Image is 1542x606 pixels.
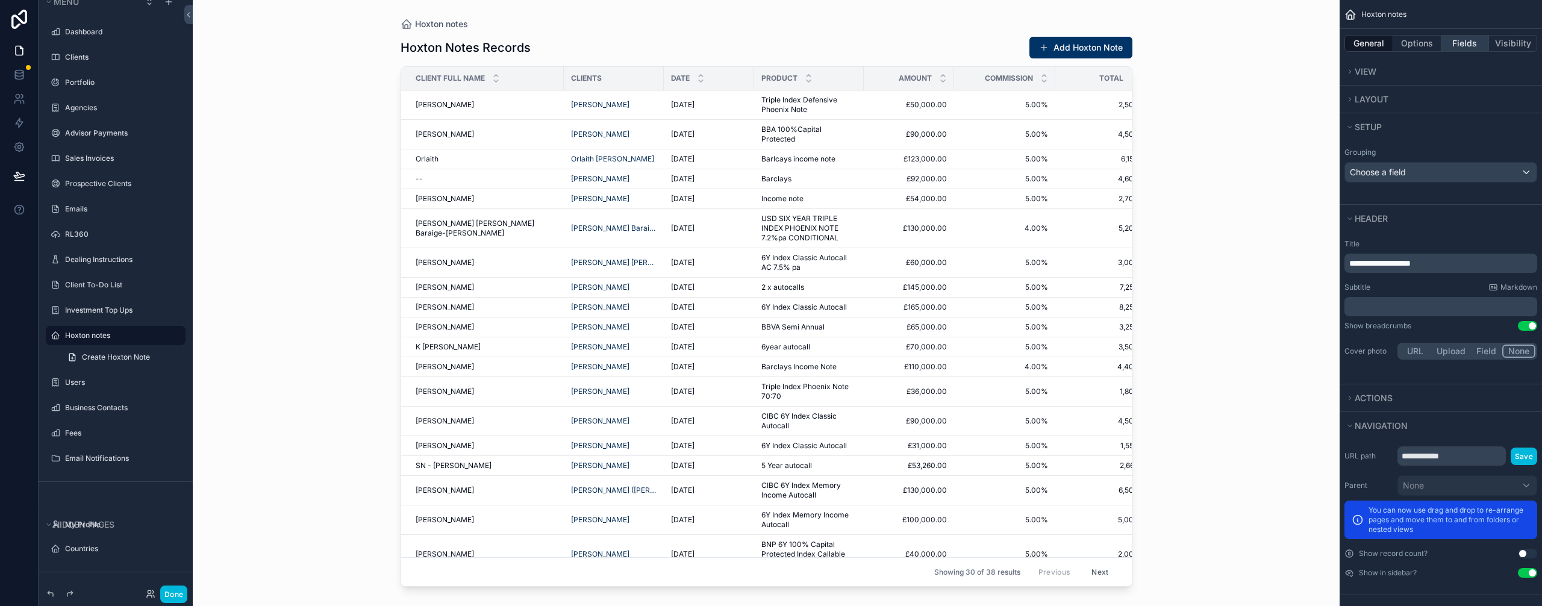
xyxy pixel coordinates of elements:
label: Email Notifications [65,454,178,463]
button: Choose a field [1344,162,1537,183]
label: Show record count? [1359,549,1428,558]
button: URL [1399,345,1431,358]
span: Create Hoxton Note [82,352,150,362]
button: Next [1083,563,1117,581]
label: Fees [65,428,178,438]
span: Commission [985,73,1033,83]
button: Visibility [1489,35,1537,52]
label: Parent [1344,481,1393,490]
label: Client To-Do List [65,280,178,290]
label: Sales Invoices [65,154,178,163]
span: View [1355,66,1376,77]
span: Total [1099,73,1123,83]
span: Markdown [1500,283,1537,292]
label: Show in sidebar? [1359,568,1417,578]
span: Setup [1355,122,1382,132]
button: Navigation [1344,417,1530,434]
p: You can now use drag and drop to re-arrange pages and move them to and from folders or nested views [1369,505,1530,534]
button: Options [1393,35,1441,52]
button: Upload [1431,345,1471,358]
label: Users [65,378,178,387]
label: Countries [65,544,178,554]
label: Grouping [1344,148,1376,157]
span: None [1403,479,1424,492]
a: Markdown [1488,283,1537,292]
label: Agencies [65,103,178,113]
span: Navigation [1355,420,1408,431]
button: Done [160,586,187,603]
label: My Profile [65,520,178,529]
button: Setup [1344,119,1530,136]
label: Clients [65,52,178,62]
button: Field [1471,345,1503,358]
span: Layout [1355,94,1388,104]
label: Title [1344,239,1537,249]
label: RL360 [65,230,178,239]
span: Amount [899,73,932,83]
label: Dashboard [65,27,178,37]
button: Layout [1344,91,1530,108]
label: Hoxton notes [65,331,178,340]
label: Subtitle [1344,283,1370,292]
button: Hidden pages [43,516,181,533]
button: None [1502,345,1535,358]
label: URL path [1344,451,1393,461]
div: scrollable content [1344,254,1537,273]
label: Investment Top Ups [65,305,178,315]
label: Dealing Instructions [65,255,178,264]
button: Save [1511,448,1537,465]
span: Choose a field [1350,167,1406,177]
span: Client Full Name [416,73,485,83]
a: Create Hoxton Note [60,348,186,367]
button: Fields [1441,35,1490,52]
span: Product [761,73,798,83]
span: Hoxton notes [1361,10,1406,19]
div: scrollable content [1344,297,1537,316]
label: Advisor Payments [65,128,178,138]
button: Actions [1344,390,1530,407]
span: Actions [1355,393,1393,403]
span: Clients [571,73,602,83]
button: View [1344,63,1530,80]
label: Portfolio [65,78,178,87]
button: General [1344,35,1393,52]
span: Showing 30 of 38 results [934,567,1020,577]
button: Header [1344,210,1530,227]
span: Date [671,73,690,83]
label: Cover photo [1344,346,1393,356]
div: Show breadcrumbs [1344,321,1411,331]
span: Header [1355,213,1388,223]
label: Prospective Clients [65,179,178,189]
button: None [1397,475,1537,496]
label: Business Contacts [65,403,178,413]
label: Emails [65,204,178,214]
